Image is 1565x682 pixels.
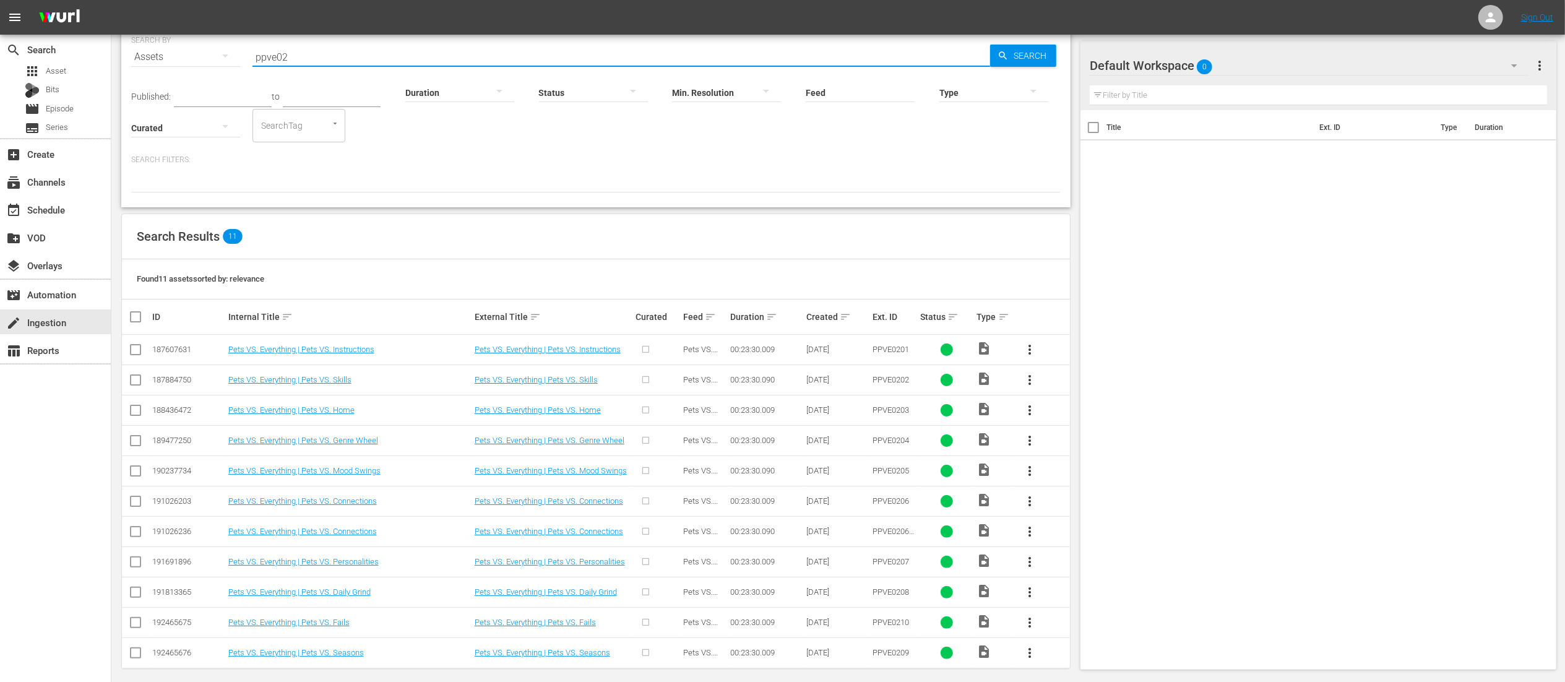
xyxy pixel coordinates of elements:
[1521,12,1553,22] a: Sign Out
[683,466,719,485] span: Pets VS. Everything
[1022,585,1037,600] span: more_vert
[806,375,869,384] div: [DATE]
[998,311,1009,322] span: sort
[730,618,803,627] div: 00:23:30.009
[1009,45,1056,67] span: Search
[1015,456,1045,486] button: more_vert
[873,375,909,384] span: PPVE0202
[6,231,21,246] span: VOD
[977,644,992,659] span: Video
[1433,110,1467,145] th: Type
[1015,365,1045,395] button: more_vert
[683,375,719,394] span: Pets VS. Everything
[137,229,220,244] span: Search Results
[705,311,716,322] span: sort
[25,64,40,79] span: Asset
[977,553,992,568] span: Video
[873,436,909,445] span: PPVE0204
[840,311,851,322] span: sort
[873,312,916,322] div: Ext. ID
[1532,51,1547,80] button: more_vert
[806,587,869,597] div: [DATE]
[329,118,341,129] button: Open
[683,557,719,576] span: Pets VS. Everything
[683,345,719,363] span: Pets VS. Everything
[228,309,471,324] div: Internal Title
[1022,464,1037,478] span: more_vert
[223,229,243,244] span: 11
[1532,58,1547,73] span: more_vert
[1015,547,1045,577] button: more_vert
[873,466,909,475] span: PPVE0205
[1015,486,1045,516] button: more_vert
[282,311,293,322] span: sort
[1022,615,1037,630] span: more_vert
[873,405,909,415] span: PPVE0203
[152,436,225,445] div: 189477250
[152,345,225,354] div: 187607631
[806,648,869,657] div: [DATE]
[730,527,803,536] div: 00:23:30.090
[683,648,719,667] span: Pets VS. Everything
[228,375,351,384] a: Pets VS. Everything | Pets VS. Skills
[272,92,280,101] span: to
[873,527,914,545] span: PPVE0206_1
[683,587,719,606] span: Pets VS. Everything
[1015,577,1045,607] button: more_vert
[228,587,371,597] a: Pets VS. Everything | Pets VS. Daily Grind
[152,312,225,322] div: ID
[475,527,623,536] a: Pets VS. Everything | Pets VS. Connections
[977,523,992,538] span: video_file
[152,375,225,384] div: 187884750
[152,648,225,657] div: 192465676
[25,83,40,98] div: Bits
[920,309,973,324] div: Status
[1467,110,1541,145] th: Duration
[46,103,74,115] span: Episode
[1022,403,1037,418] span: more_vert
[1022,342,1037,357] span: more_vert
[152,557,225,566] div: 191691896
[806,405,869,415] div: [DATE]
[30,3,89,32] img: ans4CAIJ8jUAAAAAAAAAAAAAAAAAAAAAAAAgQb4GAAAAAAAAAAAAAAAAAAAAAAAAJMjXAAAAAAAAAAAAAAAAAAAAAAAAgAT5G...
[6,259,21,274] span: Overlays
[806,496,869,506] div: [DATE]
[228,648,364,657] a: Pets VS. Everything | Pets VS. Seasons
[977,309,1011,324] div: Type
[6,175,21,190] span: Channels
[1015,608,1045,637] button: more_vert
[228,436,378,445] a: Pets VS. Everything | Pets VS. Genre Wheel
[806,527,869,536] div: [DATE]
[683,436,719,454] span: Pets VS. Everything
[1106,110,1312,145] th: Title
[530,311,541,322] span: sort
[6,316,21,330] span: Ingestion
[475,405,601,415] a: Pets VS. Everything | Pets VS. Home
[977,402,992,417] span: Video
[806,436,869,445] div: [DATE]
[683,309,727,324] div: Feed
[228,345,374,354] a: Pets VS. Everything | Pets VS. Instructions
[228,557,379,566] a: Pets VS. Everything | Pets VS. Personalities
[730,436,803,445] div: 00:23:30.009
[25,101,40,116] span: Episode
[873,618,909,627] span: PPVE0210
[730,405,803,415] div: 00:23:30.009
[7,10,22,25] span: menu
[137,274,264,283] span: Found 11 assets sorted by: relevance
[683,618,719,636] span: Pets VS. Everything
[977,371,992,386] span: Video
[475,587,617,597] a: Pets VS. Everything | Pets VS. Daily Grind
[152,587,225,597] div: 191813365
[1090,48,1529,83] div: Default Workspace
[475,375,598,384] a: Pets VS. Everything | Pets VS. Skills
[228,527,377,536] a: Pets VS. Everything | Pets VS. Connections
[1015,638,1045,668] button: more_vert
[1022,494,1037,509] span: more_vert
[475,648,610,657] a: Pets VS. Everything | Pets VS. Seasons
[730,309,803,324] div: Duration
[152,527,225,536] div: 191026236
[873,345,909,354] span: PPVE0201
[475,496,623,506] a: Pets VS. Everything | Pets VS. Connections
[873,587,909,597] span: PPVE0208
